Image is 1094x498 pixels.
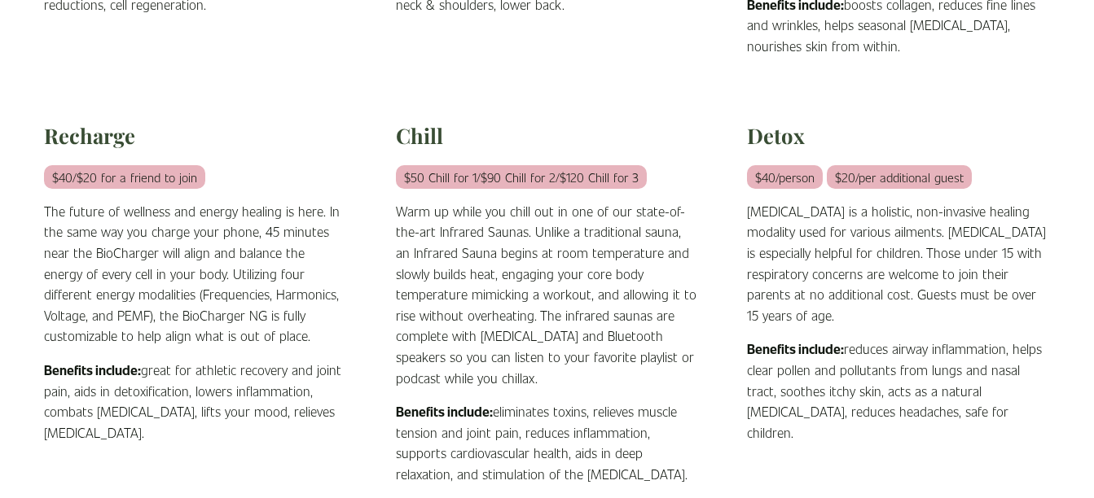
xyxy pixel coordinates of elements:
[44,122,347,149] h2: Recharge
[44,165,205,189] em: $40/$20 for a friend to join
[747,122,1050,149] h2: Detox
[747,339,1050,443] p: reduces airway inflammation, helps clear pollen and pollutants from lungs and nasal tract, soothe...
[747,165,823,189] em: $40/person
[396,122,699,149] h2: Chill
[396,165,647,189] em: $50 Chill for 1/$90 Chill for 2/$120 Chill for 3
[44,201,347,347] p: The future of wellness and energy healing is here. In the same way you charge your phone, 45 minu...
[396,403,493,420] strong: Benefits include:
[747,201,1050,326] p: [MEDICAL_DATA] is a holistic, non-invasive healing modality used for various ailments. [MEDICAL_D...
[44,360,347,443] p: great for athletic recovery and joint pain, aids in detoxification, lowers inflammation, combats ...
[396,201,699,388] p: Warm up while you chill out in one of our state-of-the-art Infrared Saunas. Unlike a traditional ...
[396,401,699,484] p: eliminates toxins, relieves muscle tension and joint pain, reduces inflammation, supports cardiov...
[44,361,141,378] strong: Benefits include:
[827,165,972,189] em: $20/per additional guest
[747,340,844,357] strong: Benefits include:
